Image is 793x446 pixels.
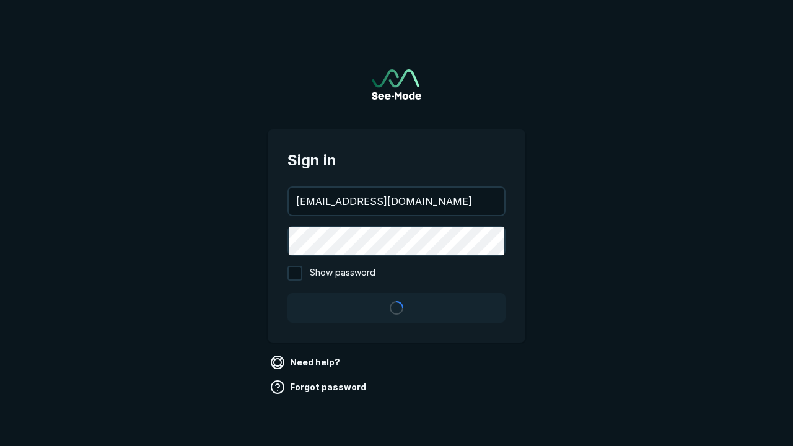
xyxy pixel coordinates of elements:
span: Show password [310,266,375,281]
input: your@email.com [289,188,504,215]
img: See-Mode Logo [372,69,421,100]
span: Sign in [287,149,506,172]
a: Forgot password [268,377,371,397]
a: Go to sign in [372,69,421,100]
a: Need help? [268,352,345,372]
